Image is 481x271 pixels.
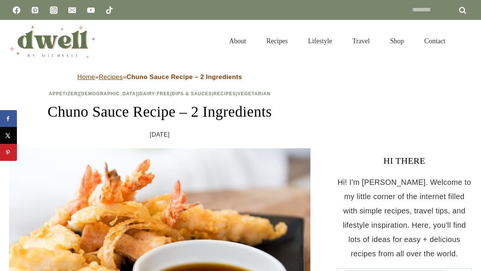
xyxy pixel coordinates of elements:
[27,3,42,18] a: Pinterest
[65,3,80,18] a: Email
[99,73,123,81] a: Recipes
[49,91,77,96] a: Appetizer
[337,154,472,167] h3: HI THERE
[172,91,212,96] a: Dips & Sauces
[102,3,117,18] a: TikTok
[337,175,472,261] p: Hi! I'm [PERSON_NAME]. Welcome to my little corner of the internet filled with simple recipes, tr...
[9,100,310,123] h1: Chuno Sauce Recipe – 2 Ingredients
[9,3,24,18] a: Facebook
[77,73,242,81] span: » »
[77,73,95,81] a: Home
[46,3,61,18] a: Instagram
[83,3,98,18] a: YouTube
[237,91,271,96] a: Vegetarian
[213,91,236,96] a: Recipes
[150,129,170,140] time: [DATE]
[9,24,95,58] img: DWELL by michelle
[219,28,455,54] nav: Primary Navigation
[342,28,380,54] a: Travel
[79,91,138,96] a: [DEMOGRAPHIC_DATA]
[459,35,472,47] button: View Search Form
[219,28,256,54] a: About
[298,28,342,54] a: Lifestyle
[380,28,414,54] a: Shop
[49,91,271,96] span: | | | | |
[414,28,455,54] a: Contact
[256,28,298,54] a: Recipes
[139,91,170,96] a: Dairy-Free
[127,73,242,81] strong: Chuno Sauce Recipe – 2 Ingredients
